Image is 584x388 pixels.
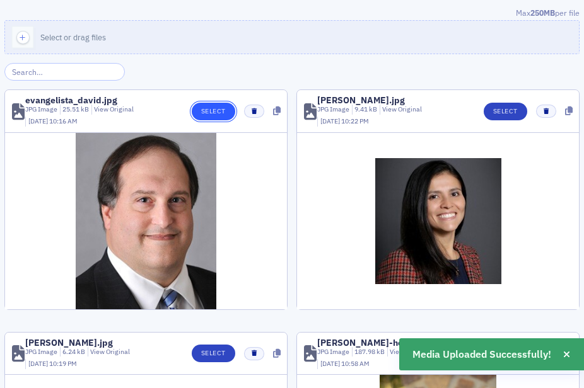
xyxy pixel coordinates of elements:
button: Select [192,103,235,120]
span: [DATE] [320,359,341,368]
button: Select or drag files [4,20,580,54]
span: [DATE] [320,117,341,125]
div: [PERSON_NAME].jpg [25,338,113,347]
span: 10:19 PM [49,359,77,368]
button: Select [484,103,527,120]
a: View Original [390,347,429,356]
div: JPG Image [25,105,57,115]
div: JPG Image [25,347,57,357]
span: 10:58 AM [341,359,370,368]
span: 10:16 AM [49,117,78,125]
span: Select or drag files [40,32,106,42]
span: [DATE] [28,117,49,125]
div: [PERSON_NAME]-headshot.jpg [317,338,447,347]
span: Media Uploaded Successfully! [412,347,551,362]
div: [PERSON_NAME].jpg [317,96,405,105]
span: 10:22 PM [341,117,369,125]
div: 187.98 kB [352,347,385,357]
input: Search… [4,63,125,81]
a: View Original [90,347,130,356]
div: JPG Image [317,105,349,115]
a: View Original [382,105,422,113]
button: Select [192,345,235,362]
div: 9.41 kB [352,105,378,115]
div: evangelista_david.jpg [25,96,117,105]
span: 250MB [530,8,555,18]
div: 6.24 kB [60,347,86,357]
div: Max per file [4,7,580,21]
div: JPG Image [317,347,349,357]
div: 25.51 kB [60,105,90,115]
a: View Original [94,105,134,113]
span: [DATE] [28,359,49,368]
